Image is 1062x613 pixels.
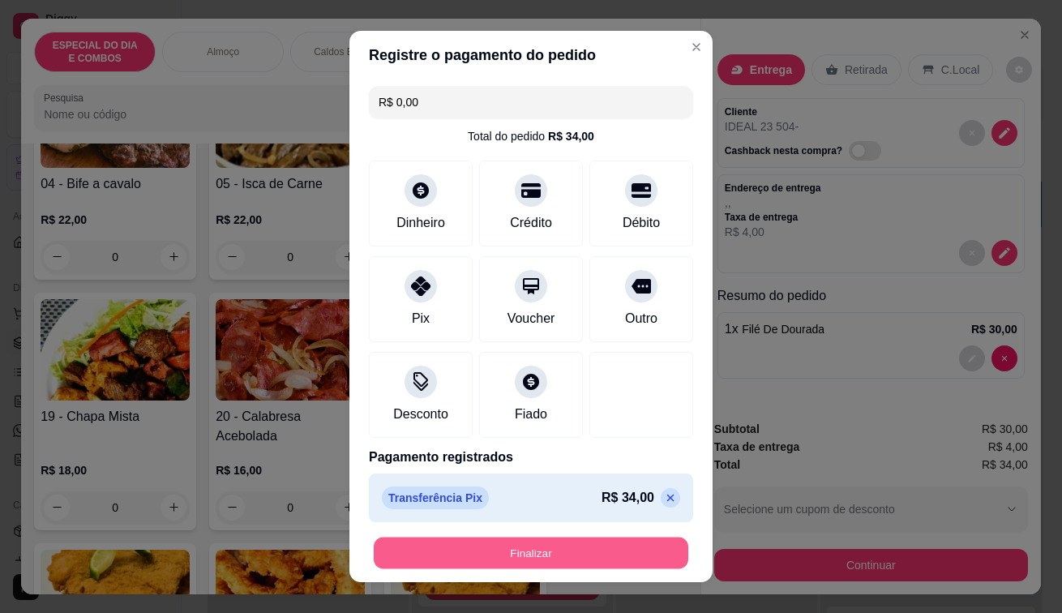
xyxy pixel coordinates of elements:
p: R$ 34,00 [602,488,654,508]
div: Desconto [393,405,448,424]
button: Finalizar [374,538,688,569]
div: Total do pedido [468,128,594,144]
div: Outro [625,309,657,328]
div: Fiado [515,405,547,424]
button: Close [683,34,709,60]
div: Dinheiro [396,213,445,233]
div: Crédito [510,213,552,233]
input: Ex.: hambúrguer de cordeiro [379,86,683,118]
div: Pix [412,309,430,328]
p: Transferência Pix [382,487,489,509]
p: Pagamento registrados [369,448,693,467]
div: Voucher [507,309,555,328]
div: R$ 34,00 [548,128,594,144]
div: Débito [623,213,660,233]
header: Registre o pagamento do pedido [349,31,713,79]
